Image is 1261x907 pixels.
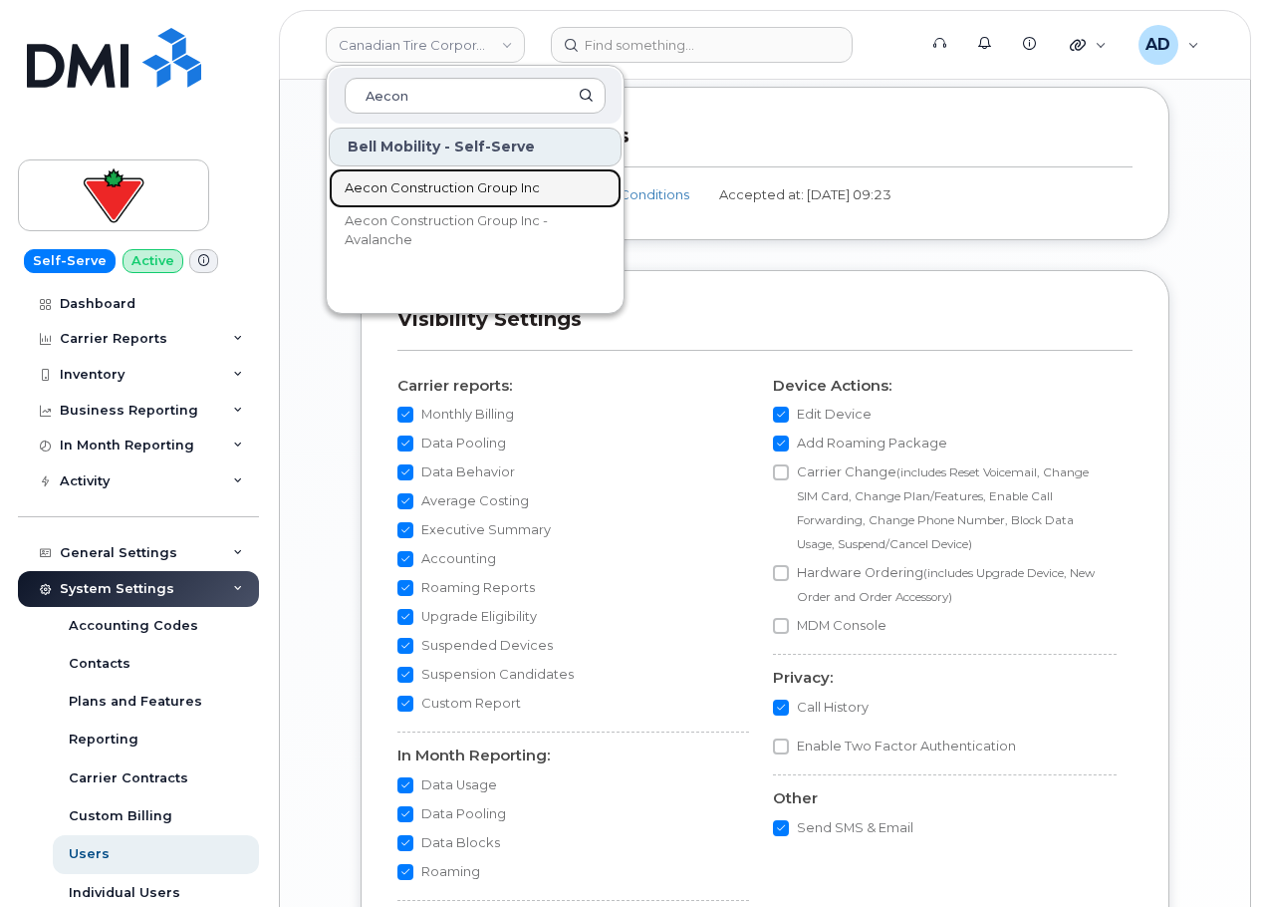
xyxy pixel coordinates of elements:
[397,802,506,826] label: Data Pooling
[397,638,413,654] input: Suspended Devices
[1145,33,1170,57] span: AD
[397,634,553,658] label: Suspended Devices
[397,860,480,884] label: Roaming
[397,489,529,513] label: Average Costing
[397,580,413,596] input: Roaming Reports
[345,211,574,250] span: Aecon Construction Group Inc - Avalanche
[397,773,497,797] label: Data Usage
[397,307,1133,350] h3: Visibility Settings
[773,378,1117,395] h4: Device Actions:
[397,522,413,538] input: Executive Summary
[345,78,606,114] input: Search
[551,27,853,63] input: Find something...
[773,432,947,455] label: Add Roaming Package
[397,124,1133,166] h3: Terms and Conditions
[397,777,413,793] input: Data Usage
[329,128,622,166] div: Bell Mobility - Self-Serve
[397,432,506,455] label: Data Pooling
[773,407,789,423] input: Edit Device
[329,210,622,250] a: Aecon Construction Group Inc - Avalanche
[797,465,1089,551] small: (includes Reset Voicemail, Change SIM Card, Change Plan/Features, Enable Call Forwarding, Change ...
[773,561,1101,609] label: Hardware Ordering
[773,464,789,480] input: Carrier Change(includes Reset Voicemail, Change SIM Card, Change Plan/Features, Enable Call Forwa...
[773,614,886,638] label: MDM Console
[773,618,789,634] input: MDM Console
[773,820,789,836] input: Send SMS & Email
[397,835,413,851] input: Data Blocks
[397,831,500,855] label: Data Blocks
[704,185,1134,204] div: Accepted at: [DATE] 09:23
[1125,25,1213,65] div: Adil Derdak
[397,464,413,480] input: Data Behavior
[797,566,1095,604] small: (includes Upgrade Device, New Order and Order Accessory)
[773,460,1101,556] label: Carrier Change
[397,403,514,427] label: Monthly Billing
[397,605,537,629] label: Upgrade Eligibility
[773,436,789,452] input: Add Roaming Package
[773,696,869,720] label: Call History
[397,576,535,600] label: Roaming Reports
[397,493,413,509] input: Average Costing
[397,864,413,880] input: Roaming
[773,790,1117,807] h4: Other
[773,700,789,716] input: Call History
[773,670,1117,687] h4: Privacy:
[397,547,496,571] label: Accounting
[397,667,413,683] input: Suspension Candidates
[397,663,574,687] label: Suspension Candidates
[397,696,413,712] input: Custom Report
[397,609,413,625] input: Upgrade Eligibility
[397,692,521,716] label: Custom Report
[345,178,540,198] span: Aecon Construction Group Inc
[397,518,551,542] label: Executive Summary
[397,748,749,764] h4: In Month Reporting:
[326,27,525,63] a: Canadian Tire Corporation
[397,551,413,567] input: Accounting
[397,407,413,423] input: Monthly Billing
[773,739,789,755] input: Enable Two Factor Authentication
[329,168,622,208] a: Aecon Construction Group Inc
[773,403,872,427] label: Edit Device
[1056,25,1121,65] div: Quicklinks
[397,378,749,395] h4: Carrier reports:
[773,816,913,840] label: Send SMS & Email
[773,565,789,581] input: Hardware Ordering(includes Upgrade Device, New Order and Order Accessory)
[397,460,515,484] label: Data Behavior
[773,735,1016,758] label: Enable Two Factor Authentication
[397,436,413,452] input: Data Pooling
[397,806,413,822] input: Data Pooling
